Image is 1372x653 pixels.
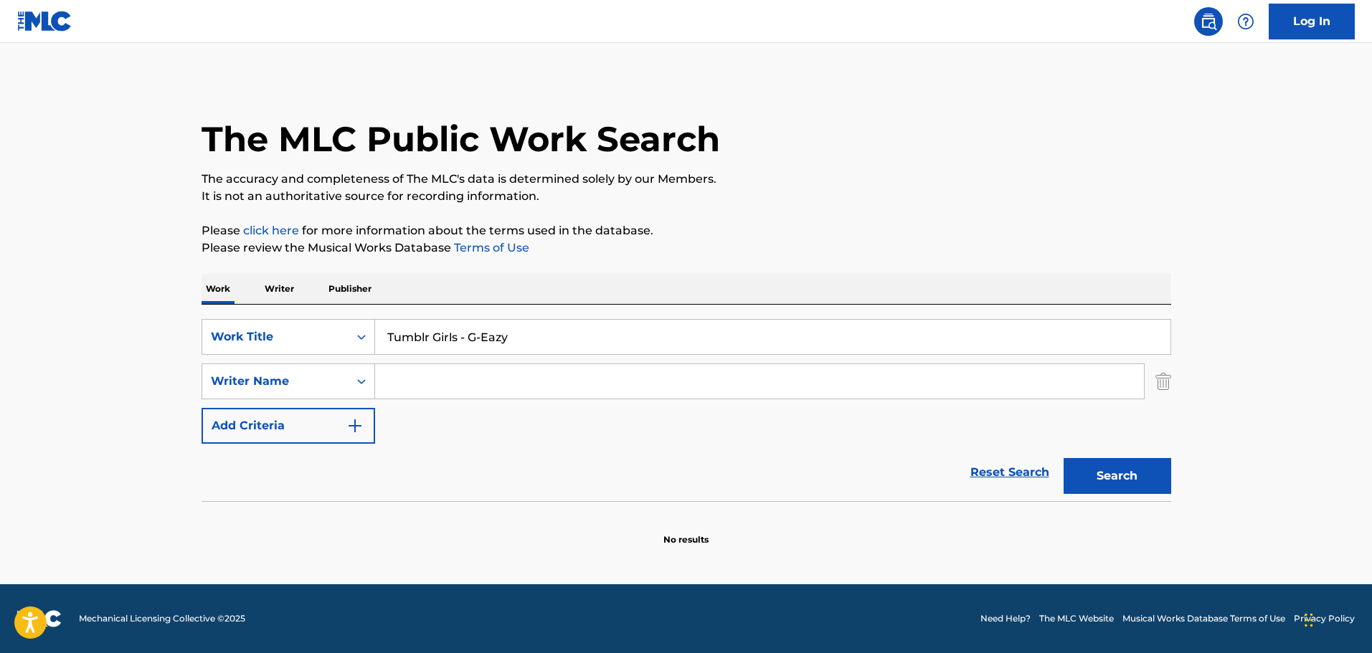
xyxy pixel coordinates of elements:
a: Reset Search [963,457,1056,488]
p: It is not an authoritative source for recording information. [202,188,1171,205]
a: Public Search [1194,7,1223,36]
p: Writer [260,274,298,304]
a: Privacy Policy [1294,612,1355,625]
button: Add Criteria [202,408,375,444]
a: Need Help? [980,612,1031,625]
p: Please review the Musical Works Database [202,239,1171,257]
form: Search Form [202,319,1171,501]
div: Writer Name [211,373,340,390]
p: Please for more information about the terms used in the database. [202,222,1171,239]
img: help [1237,13,1254,30]
div: Help [1231,7,1260,36]
p: The accuracy and completeness of The MLC's data is determined solely by our Members. [202,171,1171,188]
img: Delete Criterion [1155,363,1171,399]
a: Terms of Use [451,241,529,254]
a: Musical Works Database Terms of Use [1122,612,1285,625]
div: Work Title [211,328,340,345]
p: No results [663,516,709,546]
a: Log In [1269,4,1355,39]
p: Work [202,274,235,304]
img: search [1200,13,1217,30]
img: logo [17,610,62,627]
h1: The MLC Public Work Search [202,118,720,161]
button: Search [1064,458,1171,494]
iframe: Chat Widget [1300,584,1372,653]
img: MLC Logo [17,11,72,32]
a: The MLC Website [1039,612,1114,625]
div: Drag [1305,599,1313,642]
img: 9d2ae6d4665cec9f34b9.svg [346,417,364,434]
p: Publisher [324,274,376,304]
a: click here [243,224,299,237]
span: Mechanical Licensing Collective © 2025 [79,612,245,625]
